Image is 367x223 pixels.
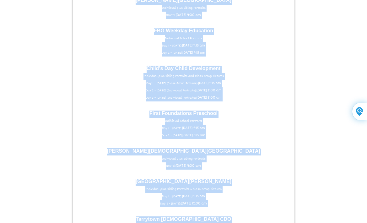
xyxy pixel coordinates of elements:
span: [DATE] 9:15 am [198,80,221,86]
span: [DATE] 12:00 am [181,200,207,207]
p: Individual plus Sibling Portraits & Class Group Pictures Day 1 - [DATE]: Day 2 - [DATE]: [76,179,291,207]
font: Tarrytown [DEMOGRAPHIC_DATA] CDO [136,216,231,222]
span: [DATE] 9:00 am [176,163,201,169]
a: Child's Day Child Development Individual plus Sibling Portraits and Class Group PicturesDay 1 - [... [76,66,291,101]
a: First Foundations Preschool Individual School PortraitsDay 1 - [DATE]:[DATE] 9:15 amDay 2 - [DATE... [76,111,291,139]
p: Individual School Portraits Day 1 - [DATE]: Day 2 - [DATE]: [76,111,291,139]
span: [DATE] 9:15 am [182,193,205,199]
font: FBG Weekday Education [154,28,213,33]
p: Individual plus Sibling Portraits [DATE]: [76,149,291,170]
span: [DATE] 9:15 am [182,42,205,49]
span: [DATE] 9:15 am [182,50,205,56]
span: [DATE] 9:00 am [176,12,201,18]
span: [DATE] 9:15 am [182,132,205,139]
span: [DATE] 9:15 am [182,125,205,131]
span: [DATE] 8:00 am [197,87,222,94]
a: [GEOGRAPHIC_DATA][PERSON_NAME] Individual plus Sibling Portraits & Class Group PicturesDay 1 - [D... [76,179,291,207]
font: [GEOGRAPHIC_DATA][PERSON_NAME] [136,179,231,184]
p: Individual plus Sibling Portraits and Class Group Pictures Day 1 - [DATE] (Class Group Pictures):... [76,66,291,101]
font: Child's Day Child Development [147,66,221,71]
p: Individual School Portraits Day 1 - [DATE]: Day 2 - [DATE]: [76,28,291,57]
font: [PERSON_NAME][DEMOGRAPHIC_DATA][GEOGRAPHIC_DATA] [107,148,260,154]
a: [PERSON_NAME][DEMOGRAPHIC_DATA][GEOGRAPHIC_DATA] Individual plus Sibling Portraits[DATE]:[DATE] 9... [76,149,291,170]
a: FBG Weekday Education Individual School PortraitsDay 1 - [DATE]:[DATE] 9:15 amDay 2 - [DATE]:[DAT... [76,28,291,57]
font: First Foundations Preschool [149,111,218,116]
span: [DATE] 8:00 am [197,95,222,101]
